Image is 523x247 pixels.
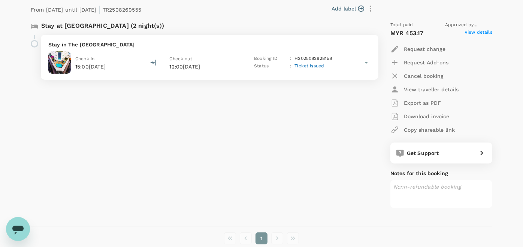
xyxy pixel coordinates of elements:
[390,123,455,137] button: Copy shareable link
[390,42,445,56] button: Request change
[465,29,492,38] span: View details
[390,170,492,177] p: Notes for this booking
[390,110,449,123] button: Download invoice
[404,59,448,66] p: Request Add-ons
[254,55,287,62] p: Booking ID
[404,72,444,80] p: Cancel booking
[404,45,445,53] p: Request change
[404,113,449,120] p: Download invoice
[31,2,141,15] p: From [DATE] until [DATE] TR2508269555
[170,63,241,70] p: 12:00[DATE]
[390,96,441,110] button: Export as PDF
[6,217,30,241] iframe: Button to launch messaging window
[390,69,444,83] button: Cancel booking
[290,55,291,62] p: :
[407,150,439,156] span: Get Support
[404,86,459,93] p: View traveller details
[290,62,291,70] p: :
[75,63,106,70] p: 15:00[DATE]
[404,99,441,107] p: Export as PDF
[390,29,424,38] p: MYR 453.17
[75,56,94,61] span: Check in
[222,232,301,244] nav: pagination navigation
[445,21,492,29] span: Approved by
[254,62,287,70] p: Status
[256,232,267,244] button: page 1
[404,126,455,134] p: Copy shareable link
[332,5,364,12] button: Add label
[170,56,192,61] span: Check out
[41,21,164,30] p: Stay at [GEOGRAPHIC_DATA] (2 night(s))
[48,41,371,48] p: Stay in The [GEOGRAPHIC_DATA]
[390,83,459,96] button: View traveller details
[393,183,489,190] p: Nonn-refundable booking
[48,51,71,74] img: The Ixora Hotel Prai
[390,56,448,69] button: Request Add-ons
[294,55,332,62] p: H2025082628158
[390,21,413,29] span: Total paid
[294,63,324,68] span: Ticket issued
[99,4,101,15] span: |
